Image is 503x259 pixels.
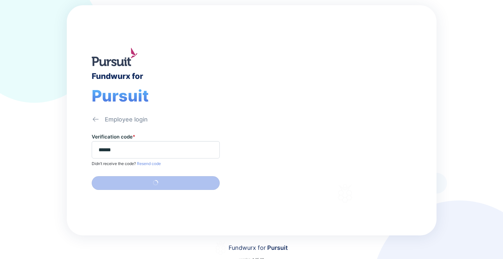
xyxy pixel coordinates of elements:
[92,134,135,140] label: Verification code
[92,71,143,81] div: Fundwurx for
[92,86,149,105] span: Pursuit
[105,116,148,123] div: Employee login
[229,243,288,252] div: Fundwurx for
[136,161,161,166] span: Resend code
[266,244,288,251] span: Pursuit
[289,101,364,117] div: Fundwurx
[92,48,138,66] img: logo.jpg
[289,130,401,148] div: Thank you for choosing Fundwurx as your partner in driving positive social impact!
[289,92,340,98] div: Welcome to
[92,161,136,166] span: Didn’t receive the code?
